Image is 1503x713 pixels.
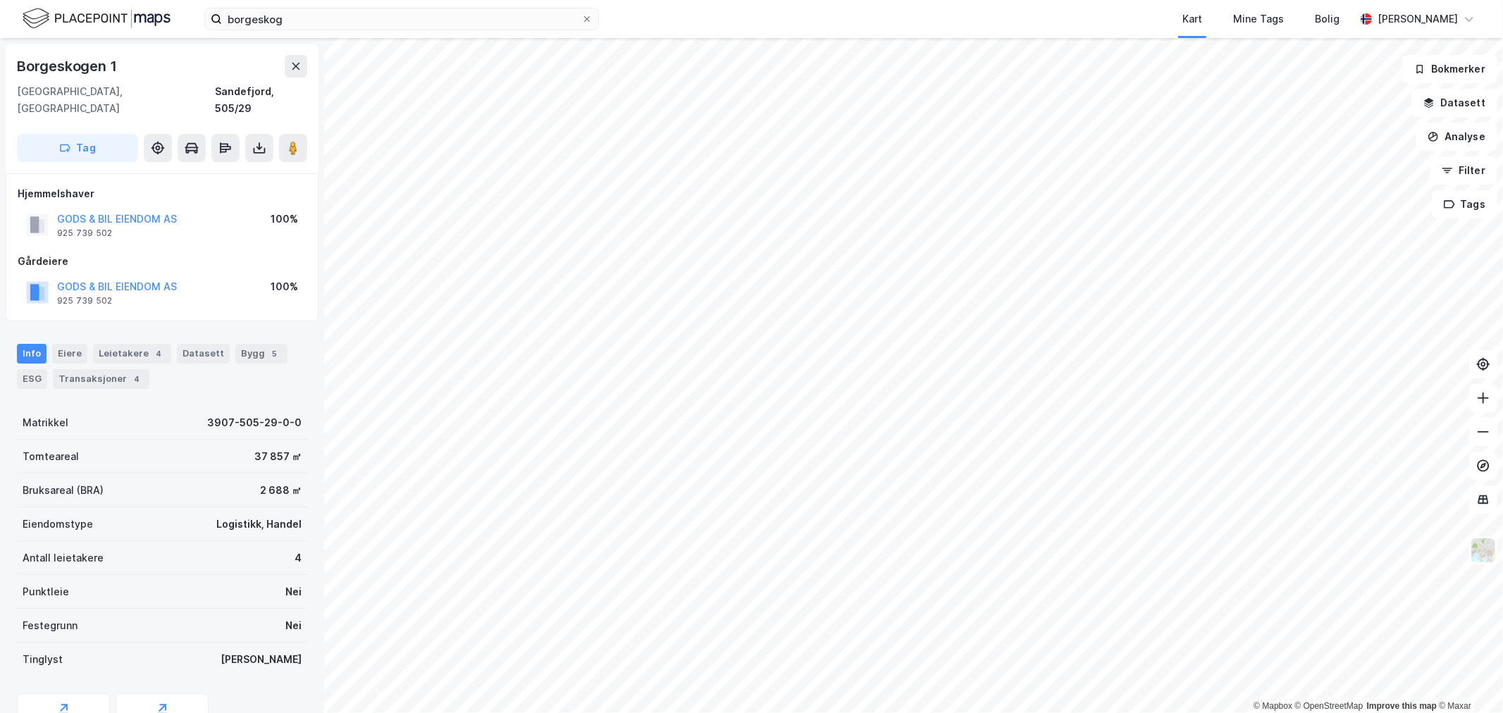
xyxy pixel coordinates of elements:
[271,211,298,228] div: 100%
[23,6,171,31] img: logo.f888ab2527a4732fd821a326f86c7f29.svg
[18,253,307,270] div: Gårdeiere
[52,344,87,364] div: Eiere
[57,228,112,239] div: 925 739 502
[1254,701,1292,711] a: Mapbox
[1182,11,1202,27] div: Kart
[23,617,78,634] div: Festegrunn
[235,344,287,364] div: Bygg
[1416,123,1497,151] button: Analyse
[17,369,47,389] div: ESG
[151,347,166,361] div: 4
[260,482,302,499] div: 2 688 ㎡
[268,347,282,361] div: 5
[1233,11,1284,27] div: Mine Tags
[177,344,230,364] div: Datasett
[285,583,302,600] div: Nei
[57,295,112,306] div: 925 739 502
[53,369,149,389] div: Transaksjoner
[1367,701,1437,711] a: Improve this map
[1402,55,1497,83] button: Bokmerker
[1433,645,1503,713] div: Kontrollprogram for chat
[216,83,307,117] div: Sandefjord, 505/29
[1378,11,1458,27] div: [PERSON_NAME]
[23,448,79,465] div: Tomteareal
[17,55,119,77] div: Borgeskogen 1
[23,516,93,533] div: Eiendomstype
[93,344,171,364] div: Leietakere
[271,278,298,295] div: 100%
[23,550,104,566] div: Antall leietakere
[1411,89,1497,117] button: Datasett
[216,516,302,533] div: Logistikk, Handel
[221,651,302,668] div: [PERSON_NAME]
[130,372,144,386] div: 4
[1295,701,1363,711] a: OpenStreetMap
[23,583,69,600] div: Punktleie
[207,414,302,431] div: 3907-505-29-0-0
[17,134,138,162] button: Tag
[1470,537,1497,564] img: Z
[254,448,302,465] div: 37 857 ㎡
[18,185,307,202] div: Hjemmelshaver
[285,617,302,634] div: Nei
[17,83,216,117] div: [GEOGRAPHIC_DATA], [GEOGRAPHIC_DATA]
[1315,11,1340,27] div: Bolig
[17,344,47,364] div: Info
[1430,156,1497,185] button: Filter
[1433,645,1503,713] iframe: Chat Widget
[23,651,63,668] div: Tinglyst
[295,550,302,566] div: 4
[222,8,581,30] input: Søk på adresse, matrikkel, gårdeiere, leietakere eller personer
[23,482,104,499] div: Bruksareal (BRA)
[23,414,68,431] div: Matrikkel
[1432,190,1497,218] button: Tags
